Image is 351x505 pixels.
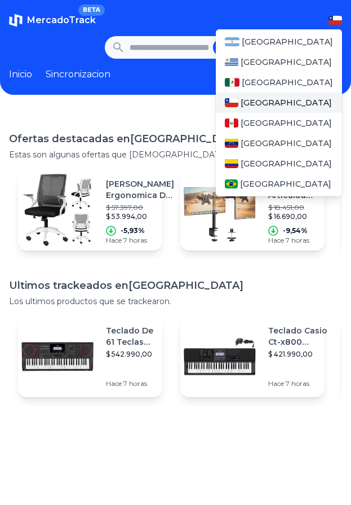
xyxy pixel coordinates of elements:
p: [PERSON_NAME] Ergonomica De Oficina Escritorio Ejecutiva Látex [106,178,174,201]
span: MercadoTrack [27,15,96,25]
p: Teclado Casio Ct-x800 /transformador Original [268,325,332,348]
p: Hace 7 horas [268,379,332,388]
a: Featured imageTeclado De 61 Teclas Casio Ctx5000c2$ 542.990,00Hace 7 horas [18,316,162,397]
img: Peru [225,118,238,128]
p: $ 53.994,00 [106,212,174,221]
a: Colombia[GEOGRAPHIC_DATA] [216,153,342,174]
p: $ 18.451,00 [268,203,316,212]
p: Los ultimos productos que se trackearon. [9,296,342,307]
a: Sincronizacion [46,68,110,81]
a: Inicio [9,68,32,81]
p: $ 57.397,00 [106,203,174,212]
span: [GEOGRAPHIC_DATA] [241,97,332,108]
h1: Ultimos trackeados en [GEOGRAPHIC_DATA] [9,278,342,293]
span: [GEOGRAPHIC_DATA] [241,117,332,129]
span: [GEOGRAPHIC_DATA] [242,77,333,88]
span: [GEOGRAPHIC_DATA] [241,56,332,68]
img: Chile [225,98,238,107]
img: Brasil [225,179,238,188]
a: MercadoTrackBETA [9,14,96,27]
img: Featured image [180,170,259,249]
span: [GEOGRAPHIC_DATA] [241,138,332,149]
p: Hace 7 horas [268,236,316,245]
p: Hace 7 horas [106,379,153,388]
p: Teclado De 61 Teclas Casio Ctx5000c2 [106,325,153,348]
img: Featured image [18,170,97,249]
p: -5,93% [121,226,145,235]
span: [GEOGRAPHIC_DATA] [241,158,332,169]
img: Colombia [225,159,238,168]
img: Mexico [225,78,239,87]
span: [GEOGRAPHIC_DATA] [242,36,333,47]
h1: Ofertas destacadas en [GEOGRAPHIC_DATA] [9,131,342,147]
p: Hace 7 horas [106,236,174,245]
p: $ 542.990,00 [106,350,153,359]
a: Brasil[GEOGRAPHIC_DATA] [216,174,342,194]
span: [GEOGRAPHIC_DATA] [240,178,331,190]
a: Featured imageSoporte Articulado Vidita Doble Monitor 13-27 Negro$ 18.451,00$ 16.690,00-9,54%Hace... [180,169,325,251]
img: Chile [328,16,342,25]
p: $ 421.990,00 [268,350,332,359]
span: BETA [78,5,105,16]
a: Mexico[GEOGRAPHIC_DATA] [216,72,342,93]
img: Featured image [180,317,259,396]
p: $ 16.690,00 [268,212,316,221]
img: Venezuela [225,139,238,148]
a: Argentina[GEOGRAPHIC_DATA] [216,32,342,52]
img: Featured image [18,317,97,396]
a: Uruguay[GEOGRAPHIC_DATA] [216,52,342,72]
a: Peru[GEOGRAPHIC_DATA] [216,113,342,133]
a: Venezuela[GEOGRAPHIC_DATA] [216,133,342,153]
img: Argentina [225,37,239,46]
a: Featured imageTeclado Casio Ct-x800 /transformador Original$ 421.990,00Hace 7 horas [180,316,325,397]
a: Featured image[PERSON_NAME] Ergonomica De Oficina Escritorio Ejecutiva Látex$ 57.397,00$ 53.994,0... [18,169,162,251]
a: Chile[GEOGRAPHIC_DATA] [216,93,342,113]
p: -9,54% [283,226,308,235]
img: MercadoTrack [9,14,23,27]
img: Uruguay [225,58,238,67]
p: Estas son algunas ofertas que [DEMOGRAPHIC_DATA] que vale la pena compartir. [9,149,342,160]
